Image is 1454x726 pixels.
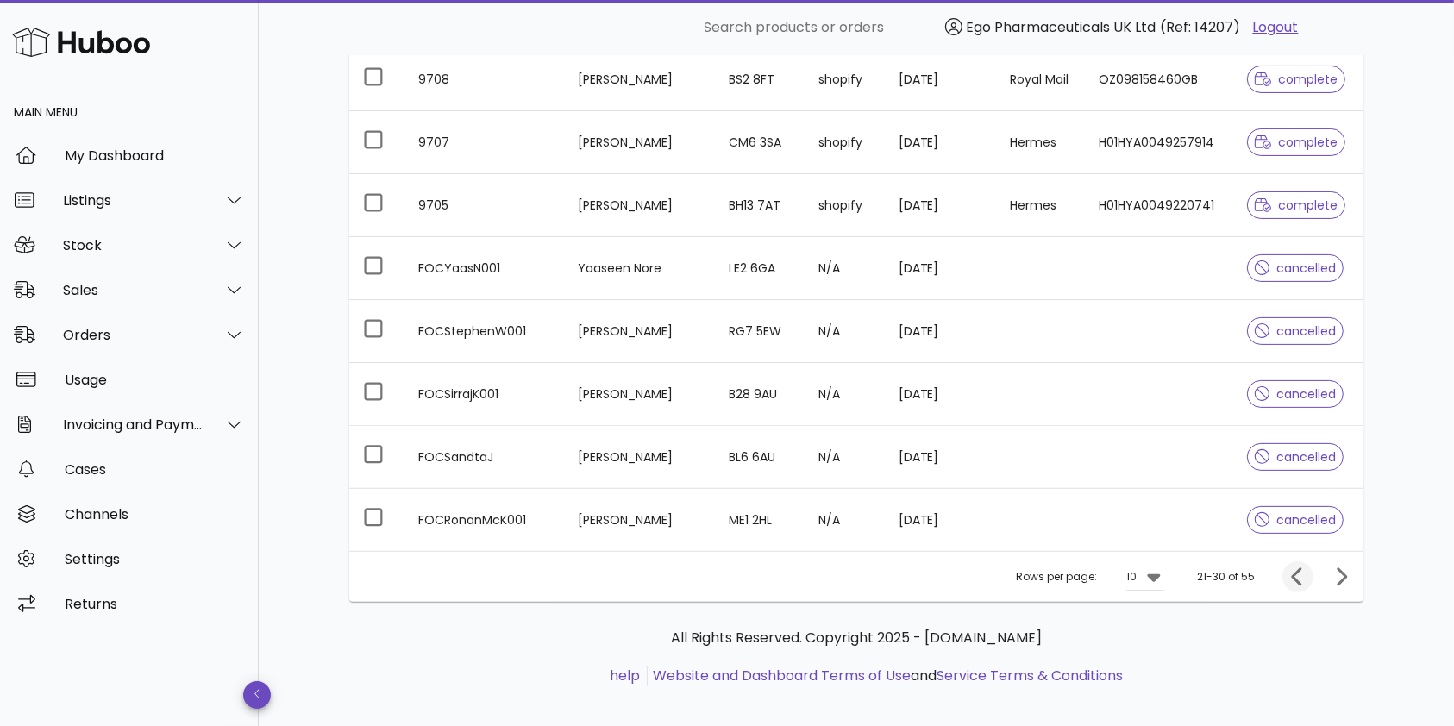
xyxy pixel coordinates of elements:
td: N/A [805,237,885,300]
span: cancelled [1255,325,1337,337]
li: and [648,666,1124,686]
td: shopify [805,174,885,237]
div: Returns [65,596,245,612]
td: N/A [805,300,885,363]
span: cancelled [1255,388,1337,400]
span: Ego Pharmaceuticals UK Ltd [967,17,1156,37]
div: 10Rows per page: [1126,563,1164,591]
div: Channels [65,506,245,523]
td: CM6 3SA [715,111,805,174]
div: Orders [63,327,204,343]
td: BS2 8FT [715,48,805,111]
td: [DATE] [885,237,997,300]
td: B28 9AU [715,363,805,426]
td: Hermes [997,174,1086,237]
td: H01HYA0049220741 [1086,174,1233,237]
td: FOCYaasN001 [404,237,565,300]
td: 9705 [404,174,565,237]
td: [DATE] [885,48,997,111]
td: Hermes [997,111,1086,174]
span: cancelled [1255,451,1337,463]
td: [PERSON_NAME] [565,48,715,111]
p: All Rights Reserved. Copyright 2025 - [DOMAIN_NAME] [363,628,1350,648]
td: [DATE] [885,363,997,426]
td: BH13 7AT [715,174,805,237]
a: Website and Dashboard Terms of Use [654,666,912,685]
td: [PERSON_NAME] [565,174,715,237]
td: Yaaseen Nore [565,237,715,300]
span: cancelled [1255,262,1337,274]
td: [PERSON_NAME] [565,300,715,363]
div: Invoicing and Payments [63,416,204,433]
td: [DATE] [885,174,997,237]
td: H01HYA0049257914 [1086,111,1233,174]
td: [PERSON_NAME] [565,426,715,489]
span: complete [1255,136,1338,148]
td: [PERSON_NAME] [565,111,715,174]
td: [DATE] [885,300,997,363]
td: shopify [805,48,885,111]
td: FOCSirrajK001 [404,363,565,426]
td: N/A [805,426,885,489]
span: complete [1255,199,1338,211]
button: Previous page [1282,561,1313,592]
div: 21-30 of 55 [1197,569,1255,585]
div: Cases [65,461,245,478]
td: [DATE] [885,489,997,551]
span: complete [1255,73,1338,85]
td: [PERSON_NAME] [565,489,715,551]
td: [DATE] [885,426,997,489]
td: [DATE] [885,111,997,174]
button: Next page [1326,561,1357,592]
span: (Ref: 14207) [1161,17,1241,37]
td: N/A [805,489,885,551]
a: Service Terms & Conditions [937,666,1124,685]
td: shopify [805,111,885,174]
div: Listings [63,192,204,209]
div: Settings [65,551,245,567]
div: My Dashboard [65,147,245,164]
span: cancelled [1255,514,1337,526]
a: Logout [1253,17,1299,38]
td: OZ098158460GB [1086,48,1233,111]
td: FOCRonanMcK001 [404,489,565,551]
td: ME1 2HL [715,489,805,551]
div: Rows per page: [1016,552,1164,602]
td: LE2 6GA [715,237,805,300]
div: Sales [63,282,204,298]
td: RG7 5EW [715,300,805,363]
td: FOCStephenW001 [404,300,565,363]
td: [PERSON_NAME] [565,363,715,426]
td: FOCSandtaJ [404,426,565,489]
div: Usage [65,372,245,388]
div: 10 [1126,569,1137,585]
td: 9708 [404,48,565,111]
td: N/A [805,363,885,426]
td: Royal Mail [997,48,1086,111]
a: help [611,666,641,685]
td: 9707 [404,111,565,174]
td: BL6 6AU [715,426,805,489]
img: Huboo Logo [12,23,150,60]
div: Stock [63,237,204,253]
